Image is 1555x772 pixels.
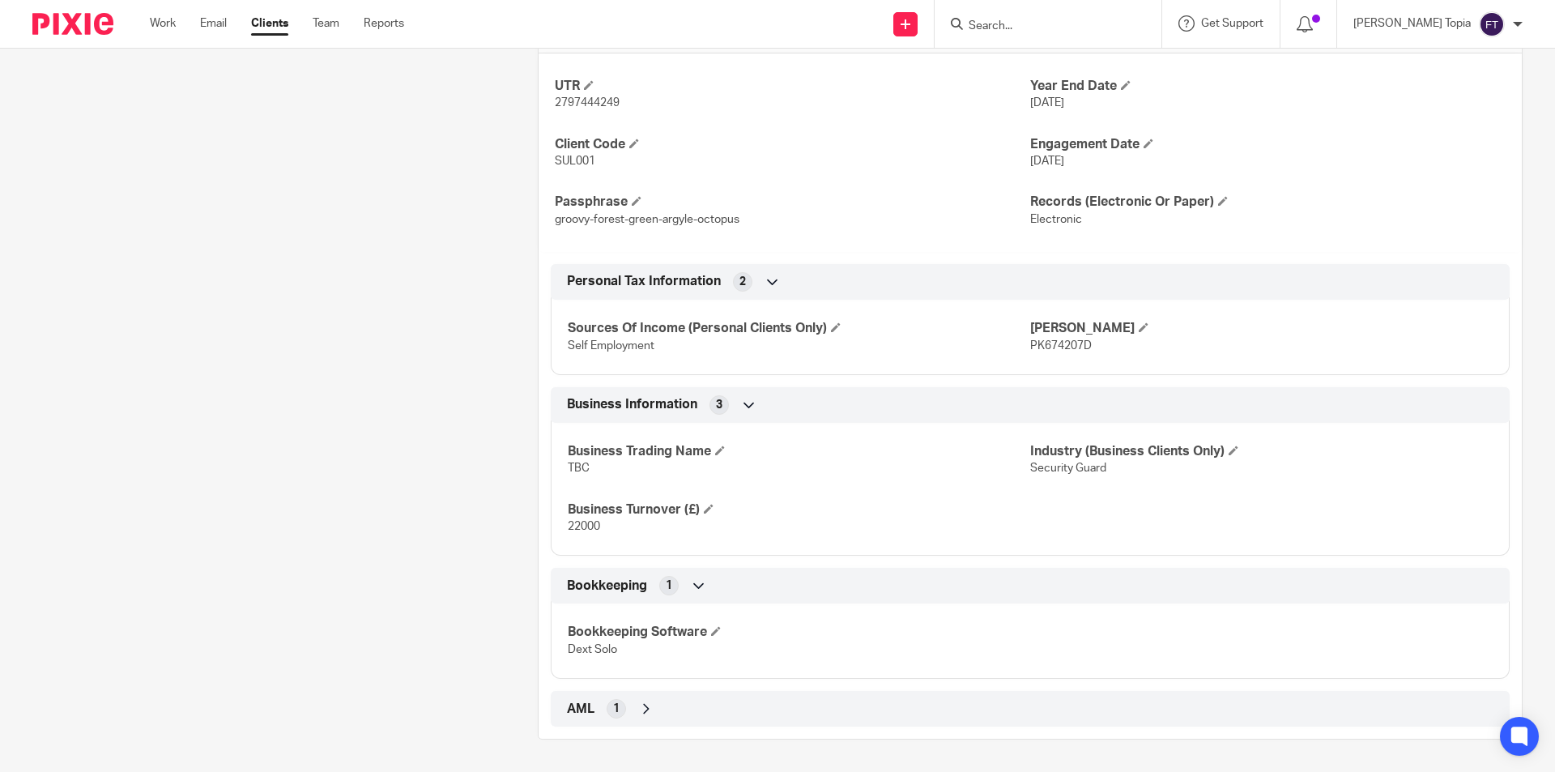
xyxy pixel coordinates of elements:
[32,13,113,35] img: Pixie
[568,340,654,352] span: Self Employment
[716,397,722,413] span: 3
[568,521,600,532] span: 22000
[555,78,1030,95] h4: UTR
[568,320,1030,337] h4: Sources Of Income (Personal Clients Only)
[200,15,227,32] a: Email
[1030,443,1493,460] h4: Industry (Business Clients Only)
[555,214,739,225] span: groovy-forest-green-argyle-octopus
[1030,320,1493,337] h4: [PERSON_NAME]
[364,15,404,32] a: Reports
[251,15,288,32] a: Clients
[567,578,647,595] span: Bookkeeping
[313,15,339,32] a: Team
[967,19,1113,34] input: Search
[567,396,697,413] span: Business Information
[555,156,595,167] span: SUL001
[1030,214,1082,225] span: Electronic
[568,644,617,655] span: Dext Solo
[666,578,672,594] span: 1
[1030,156,1064,167] span: [DATE]
[150,15,176,32] a: Work
[568,501,1030,518] h4: Business Turnover (£)
[1030,340,1092,352] span: PK674207D
[568,624,1030,641] h4: Bookkeeping Software
[568,443,1030,460] h4: Business Trading Name
[555,97,620,109] span: 2797444249
[1030,136,1506,153] h4: Engagement Date
[555,194,1030,211] h4: Passphrase
[1030,97,1064,109] span: [DATE]
[613,701,620,717] span: 1
[1030,463,1106,474] span: Security Guard
[568,463,590,474] span: TBC
[1201,18,1263,29] span: Get Support
[1479,11,1505,37] img: svg%3E
[555,136,1030,153] h4: Client Code
[567,701,594,718] span: AML
[739,274,746,290] span: 2
[1030,78,1506,95] h4: Year End Date
[567,273,721,290] span: Personal Tax Information
[1030,194,1506,211] h4: Records (Electronic Or Paper)
[1353,15,1471,32] p: [PERSON_NAME] Topia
